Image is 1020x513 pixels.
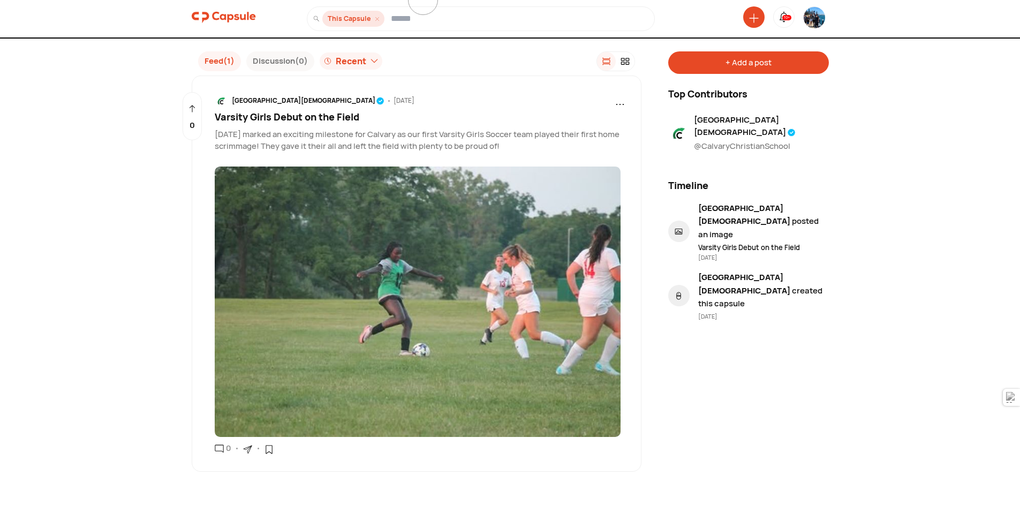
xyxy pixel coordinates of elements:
img: resizeImage [804,7,825,28]
div: 0 [224,442,231,455]
span: ... [615,93,625,109]
span: [GEOGRAPHIC_DATA][DEMOGRAPHIC_DATA] [698,202,790,227]
img: resizeImage [215,167,621,437]
p: [DATE] marked an exciting milestone for Calvary as our first Varsity Girls Soccer team played the... [215,129,625,153]
img: resizeImage [668,123,690,144]
span: Varsity Girls Debut on the Field [215,110,359,123]
div: + Add a post [668,51,829,74]
div: [DATE] [698,312,829,321]
button: Feed(1) [198,51,241,71]
img: logo [192,6,256,28]
div: Varsity Girls Debut on the Field [698,243,829,253]
img: tick [376,97,384,105]
div: [GEOGRAPHIC_DATA][DEMOGRAPHIC_DATA] [694,114,829,138]
button: Discussion(0) [246,51,314,71]
img: tick [788,129,796,137]
div: [GEOGRAPHIC_DATA][DEMOGRAPHIC_DATA] [232,96,384,105]
div: @CalvaryChristianSchool [694,140,829,153]
a: logo [192,6,256,31]
div: 10+ [782,15,791,21]
p: Top Contributors [668,87,747,101]
p: Timeline [668,178,708,193]
div: [DATE] [394,96,414,105]
div: [DATE] [698,253,829,262]
div: Recent [336,55,366,67]
span: [GEOGRAPHIC_DATA][DEMOGRAPHIC_DATA] [698,271,790,296]
div: This Capsule [322,11,384,27]
p: 0 [190,119,195,132]
span: posted an image [698,215,819,240]
img: resizeImage [215,94,228,108]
